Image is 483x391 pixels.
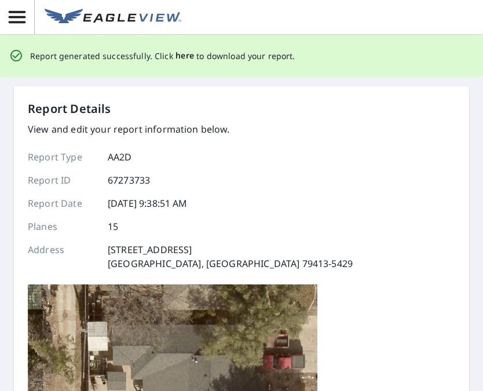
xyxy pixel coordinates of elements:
p: Address [28,243,97,271]
p: 67273733 [108,173,150,187]
p: 15 [108,220,118,233]
p: Planes [28,220,97,233]
p: Report ID [28,173,97,187]
p: [DATE] 9:38:51 AM [108,196,188,210]
img: EV Logo [45,9,181,26]
p: [STREET_ADDRESS] [GEOGRAPHIC_DATA], [GEOGRAPHIC_DATA] 79413-5429 [108,243,353,271]
p: Report Date [28,196,97,210]
p: Report Details [28,100,111,118]
p: Report generated successfully. Click to download your report. [30,49,295,63]
p: Report Type [28,150,97,164]
button: here [175,49,195,63]
p: View and edit your report information below. [28,122,353,136]
p: AA2D [108,150,132,164]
